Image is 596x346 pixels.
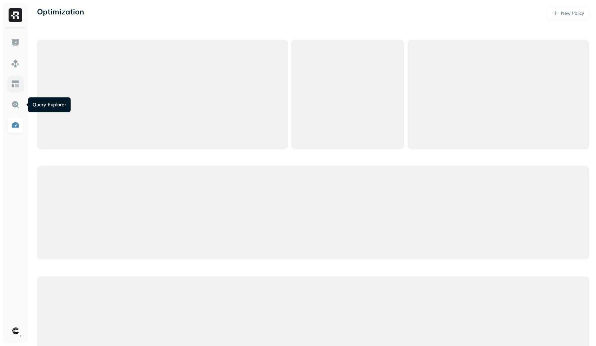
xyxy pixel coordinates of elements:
[11,80,20,88] img: Asset Explorer
[11,100,20,109] img: Query Explorer
[11,38,20,47] img: Dashboard
[37,7,84,19] p: Optimization
[561,10,584,16] p: New Policy
[547,7,589,19] a: New Policy
[28,97,71,112] div: Query Explorer
[11,121,20,130] img: Optimization
[11,59,20,68] img: Assets
[11,326,20,336] img: Clutch
[9,8,22,22] img: Ryft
